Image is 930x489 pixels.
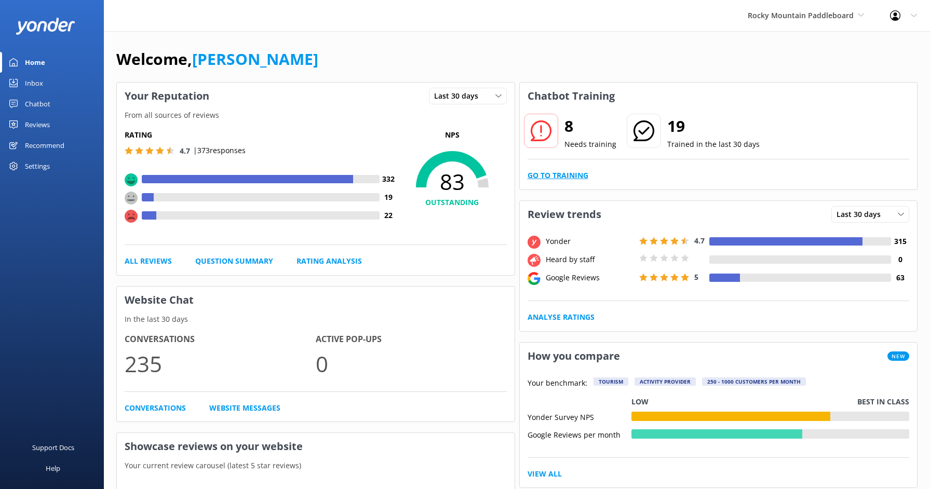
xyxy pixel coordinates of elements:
[434,90,484,102] span: Last 30 days
[520,83,623,110] h3: Chatbot Training
[694,236,705,246] span: 4.7
[694,272,698,282] span: 5
[543,254,637,265] div: Heard by staff
[891,254,909,265] h4: 0
[25,135,64,156] div: Recommend
[667,114,760,139] h2: 19
[528,412,631,421] div: Yonder Survey NPS
[380,210,398,221] h4: 22
[117,433,515,460] h3: Showcase reviews on your website
[564,139,616,150] p: Needs training
[631,396,649,407] p: Low
[32,437,74,458] div: Support Docs
[528,311,595,323] a: Analyse Ratings
[635,377,696,386] div: Activity Provider
[398,197,507,208] h4: OUTSTANDING
[125,129,398,141] h5: Rating
[702,377,806,386] div: 250 - 1000 customers per month
[528,468,562,480] a: View All
[125,333,316,346] h4: Conversations
[193,145,246,156] p: | 373 responses
[209,402,280,414] a: Website Messages
[380,192,398,203] h4: 19
[25,93,50,114] div: Chatbot
[887,351,909,361] span: New
[25,114,50,135] div: Reviews
[564,114,616,139] h2: 8
[398,129,507,141] p: NPS
[117,314,515,325] p: In the last 30 days
[125,346,316,381] p: 235
[25,73,43,93] div: Inbox
[116,47,318,72] h1: Welcome,
[316,346,507,381] p: 0
[891,236,909,247] h4: 315
[594,377,628,386] div: Tourism
[195,255,273,267] a: Question Summary
[117,110,515,121] p: From all sources of reviews
[543,272,637,283] div: Google Reviews
[316,333,507,346] h4: Active Pop-ups
[192,48,318,70] a: [PERSON_NAME]
[528,429,631,439] div: Google Reviews per month
[125,255,172,267] a: All Reviews
[25,52,45,73] div: Home
[398,169,507,195] span: 83
[748,10,854,20] span: Rocky Mountain Paddleboard
[543,236,637,247] div: Yonder
[25,156,50,176] div: Settings
[891,272,909,283] h4: 63
[667,139,760,150] p: Trained in the last 30 days
[296,255,362,267] a: Rating Analysis
[117,460,515,471] p: Your current review carousel (latest 5 star reviews)
[380,173,398,185] h4: 332
[180,146,190,156] span: 4.7
[46,458,60,479] div: Help
[117,83,217,110] h3: Your Reputation
[117,287,515,314] h3: Website Chat
[528,377,587,390] p: Your benchmark:
[16,18,75,35] img: yonder-white-logo.png
[857,396,909,407] p: Best in class
[520,201,609,228] h3: Review trends
[125,402,186,414] a: Conversations
[837,209,887,220] span: Last 30 days
[520,343,628,370] h3: How you compare
[528,170,588,181] a: Go to Training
